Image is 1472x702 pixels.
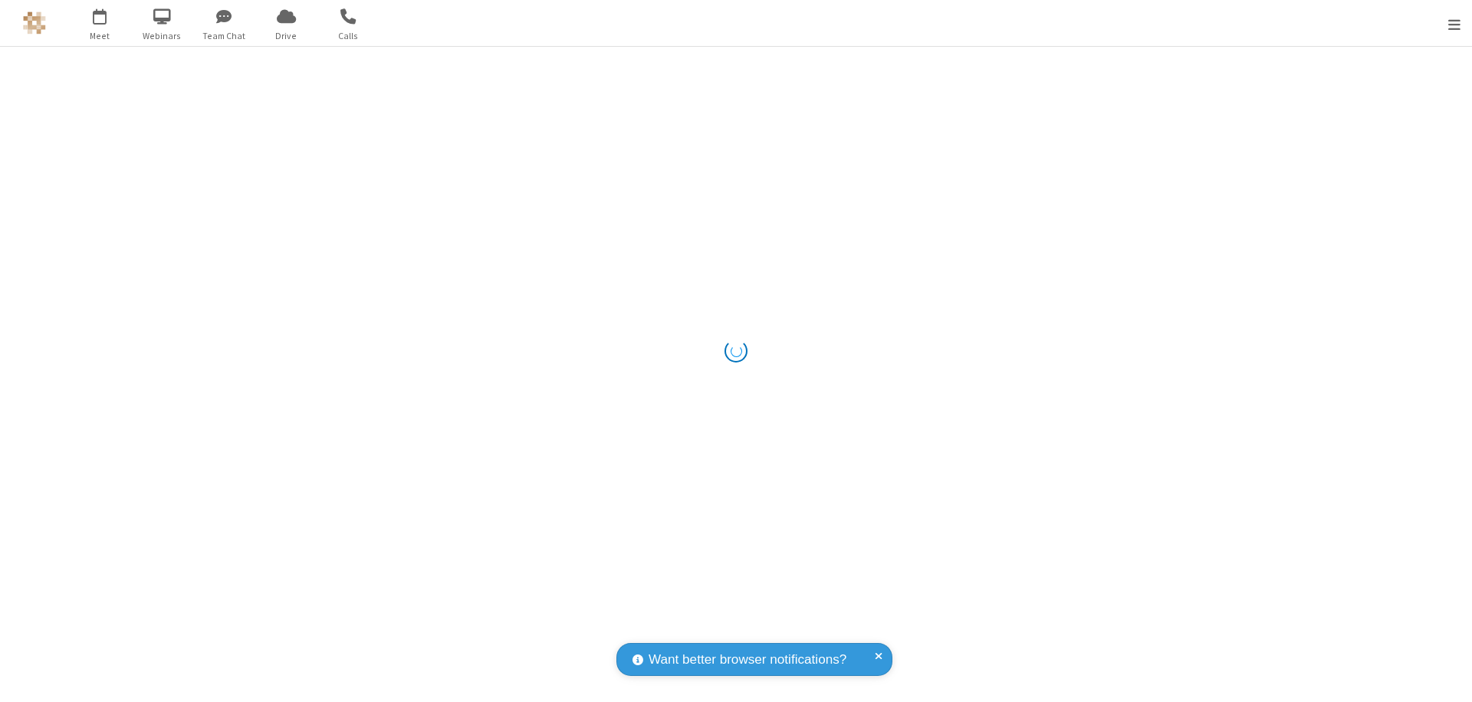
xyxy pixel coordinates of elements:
[133,29,191,43] span: Webinars
[71,29,129,43] span: Meet
[23,11,46,34] img: QA Selenium DO NOT DELETE OR CHANGE
[320,29,377,43] span: Calls
[258,29,315,43] span: Drive
[649,650,846,670] span: Want better browser notifications?
[195,29,253,43] span: Team Chat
